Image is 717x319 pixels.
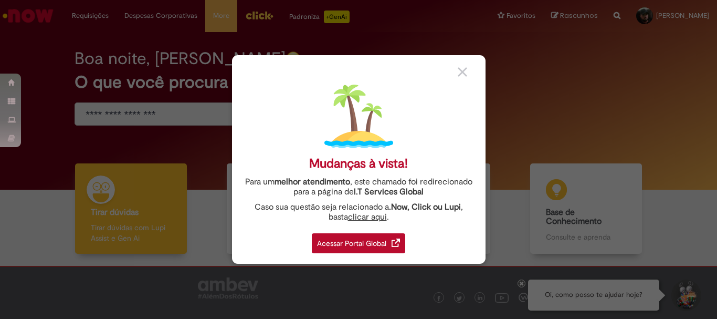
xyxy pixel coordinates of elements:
img: close_button_grey.png [458,67,467,77]
img: redirect_link.png [392,239,400,247]
strong: melhor atendimento [275,177,350,187]
img: island.png [324,82,393,151]
strong: .Now, Click ou Lupi [389,202,461,212]
a: Acessar Portal Global [312,228,405,253]
a: I.T Services Global [354,181,424,197]
a: clicar aqui [348,206,387,222]
div: Caso sua questão seja relacionado a , basta . [240,202,478,222]
div: Mudanças à vista! [309,156,408,171]
div: Para um , este chamado foi redirecionado para a página de [240,177,478,197]
div: Acessar Portal Global [312,233,405,253]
